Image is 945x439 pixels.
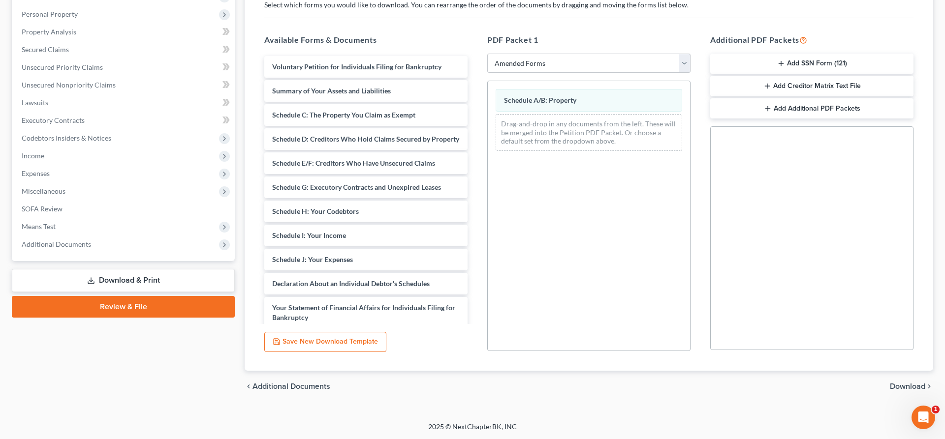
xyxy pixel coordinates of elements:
[890,382,925,390] span: Download
[272,159,435,167] span: Schedule E/F: Creditors Who Have Unsecured Claims
[504,96,576,104] span: Schedule A/B: Property
[245,382,252,390] i: chevron_left
[710,54,913,74] button: Add SSN Form (121)
[912,406,935,429] iframe: Intercom live chat
[245,382,330,390] a: chevron_left Additional Documents
[12,269,235,292] a: Download & Print
[22,205,63,213] span: SOFA Review
[14,200,235,218] a: SOFA Review
[272,279,430,288] span: Declaration About an Individual Debtor's Schedules
[890,382,933,390] button: Download chevron_right
[272,207,359,215] span: Schedule H: Your Codebtors
[272,255,353,263] span: Schedule J: Your Expenses
[252,382,330,390] span: Additional Documents
[22,240,91,248] span: Additional Documents
[272,135,459,143] span: Schedule D: Creditors Who Hold Claims Secured by Property
[14,94,235,112] a: Lawsuits
[710,76,913,96] button: Add Creditor Matrix Text File
[14,41,235,59] a: Secured Claims
[272,183,441,191] span: Schedule G: Executory Contracts and Unexpired Leases
[710,34,913,46] h5: Additional PDF Packets
[264,332,386,352] button: Save New Download Template
[22,151,44,160] span: Income
[22,134,111,142] span: Codebtors Insiders & Notices
[272,231,346,239] span: Schedule I: Your Income
[925,382,933,390] i: chevron_right
[22,63,103,71] span: Unsecured Priority Claims
[272,87,391,95] span: Summary of Your Assets and Liabilities
[932,406,940,413] span: 1
[22,222,56,231] span: Means Test
[22,116,85,124] span: Executory Contracts
[22,10,78,18] span: Personal Property
[14,59,235,76] a: Unsecured Priority Claims
[14,23,235,41] a: Property Analysis
[14,112,235,129] a: Executory Contracts
[22,28,76,36] span: Property Analysis
[272,62,441,71] span: Voluntary Petition for Individuals Filing for Bankruptcy
[496,114,682,151] div: Drag-and-drop in any documents from the left. These will be merged into the Petition PDF Packet. ...
[22,187,65,195] span: Miscellaneous
[487,34,691,46] h5: PDF Packet 1
[22,98,48,107] span: Lawsuits
[22,45,69,54] span: Secured Claims
[22,81,116,89] span: Unsecured Nonpriority Claims
[14,76,235,94] a: Unsecured Nonpriority Claims
[710,98,913,119] button: Add Additional PDF Packets
[272,111,415,119] span: Schedule C: The Property You Claim as Exempt
[22,169,50,177] span: Expenses
[264,34,468,46] h5: Available Forms & Documents
[12,296,235,318] a: Review & File
[272,303,455,322] span: Your Statement of Financial Affairs for Individuals Filing for Bankruptcy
